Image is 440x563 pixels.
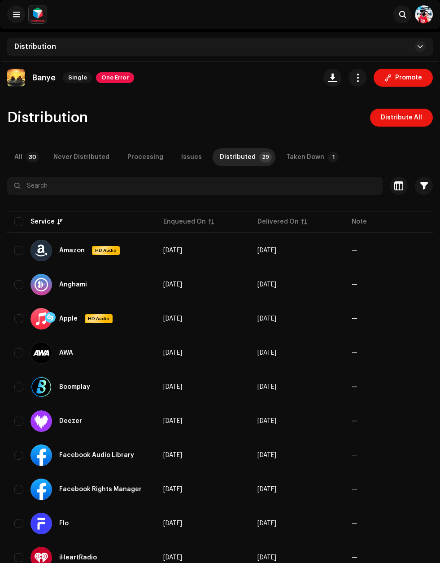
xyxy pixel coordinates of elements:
div: Delivered On [257,217,299,226]
span: Jun 7, 2025 [257,418,276,424]
div: AWA [59,350,73,356]
div: Taken Down [286,148,324,166]
span: HD Audio [93,247,119,254]
re-a-table-badge: — [352,316,357,322]
re-a-table-badge: — [352,384,357,390]
span: Jun 7, 2025 [257,452,276,458]
span: Jun 7, 2025 [163,281,182,288]
re-a-table-badge: — [352,350,357,356]
img: feab3aad-9b62-475c-8caf-26f15a9573ee [29,5,47,23]
span: Jun 7, 2025 [257,350,276,356]
span: Distribution [14,43,56,50]
span: Jun 7, 2025 [163,520,182,527]
div: Anghami [59,281,87,288]
span: Jun 7, 2025 [163,247,182,254]
div: Never Distributed [53,148,109,166]
re-a-table-badge: — [352,486,357,493]
div: Flo [59,520,69,527]
button: Distribute All [370,109,433,127]
div: Distributed [220,148,256,166]
div: Issues [181,148,202,166]
span: Jun 7, 2025 [257,520,276,527]
re-a-table-badge: — [352,554,357,561]
span: May 31, 2025 [257,316,276,322]
span: Jun 7, 2025 [257,554,276,561]
div: Facebook Rights Manager [59,486,142,493]
span: Distribution [7,110,88,125]
button: Promote [374,69,433,87]
span: Jun 7, 2025 [163,418,182,424]
re-a-table-badge: — [352,520,357,527]
p: Banye [32,73,56,83]
span: Jun 7, 2025 [163,384,182,390]
re-a-table-badge: — [352,247,357,254]
span: Jun 7, 2025 [163,350,182,356]
div: Deezer [59,418,82,424]
re-a-table-badge: — [352,281,357,288]
span: May 31, 2025 [163,316,182,322]
div: Processing [127,148,163,166]
span: One Error [96,72,134,83]
div: Apple [59,316,78,322]
div: Service [30,217,55,226]
p-badge: 29 [259,152,272,163]
re-a-table-badge: — [352,418,357,424]
span: HD Audio [86,316,112,322]
span: Jun 7, 2025 [257,247,276,254]
span: Jun 7, 2025 [163,554,182,561]
div: Enqueued On [163,217,206,226]
span: Jun 7, 2025 [163,452,182,458]
span: Jun 7, 2025 [163,486,182,493]
re-a-table-badge: — [352,452,357,458]
div: Facebook Audio Library [59,452,134,458]
img: 6269945e-61b7-4249-bc9a-545be9670817 [7,69,25,87]
div: Boomplay [59,384,90,390]
p-badge: 30 [26,152,39,163]
div: Amazon [59,247,85,254]
span: Distribute All [381,109,422,127]
p-badge: 1 [328,152,339,163]
span: Jun 7, 2025 [257,281,276,288]
div: iHeartRadio [59,554,97,561]
input: Search [7,177,383,195]
span: Promote [395,69,422,87]
span: Jun 7, 2025 [257,486,276,493]
span: Single [63,72,92,83]
img: 3e5bdca9-e4d4-427f-b1fb-4c90d3db3872 [415,5,433,23]
div: All [14,148,22,166]
span: Jun 7, 2025 [257,384,276,390]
